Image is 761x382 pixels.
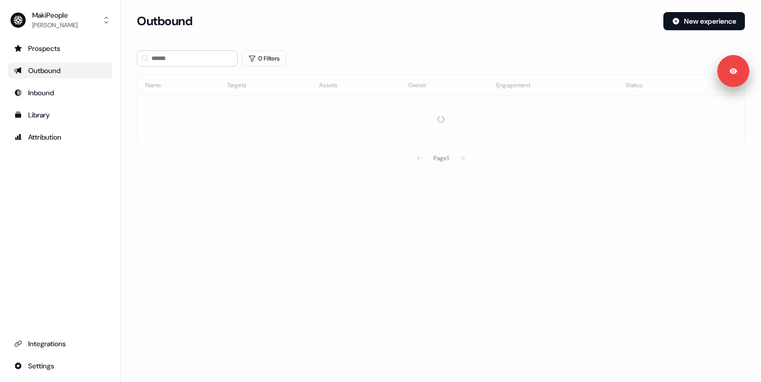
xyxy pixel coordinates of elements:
[8,129,112,145] a: Go to attribution
[242,50,286,67] button: 0 Filters
[137,14,192,29] h3: Outbound
[32,20,78,30] div: [PERSON_NAME]
[8,8,112,32] button: MakiPeople[PERSON_NAME]
[14,43,106,53] div: Prospects
[8,358,112,374] a: Go to integrations
[8,107,112,123] a: Go to templates
[8,85,112,101] a: Go to Inbound
[8,62,112,79] a: Go to outbound experience
[14,88,106,98] div: Inbound
[32,10,78,20] div: MakiPeople
[14,132,106,142] div: Attribution
[8,40,112,56] a: Go to prospects
[663,12,745,30] button: New experience
[14,110,106,120] div: Library
[14,66,106,76] div: Outbound
[14,361,106,371] div: Settings
[14,339,106,349] div: Integrations
[8,336,112,352] a: Go to integrations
